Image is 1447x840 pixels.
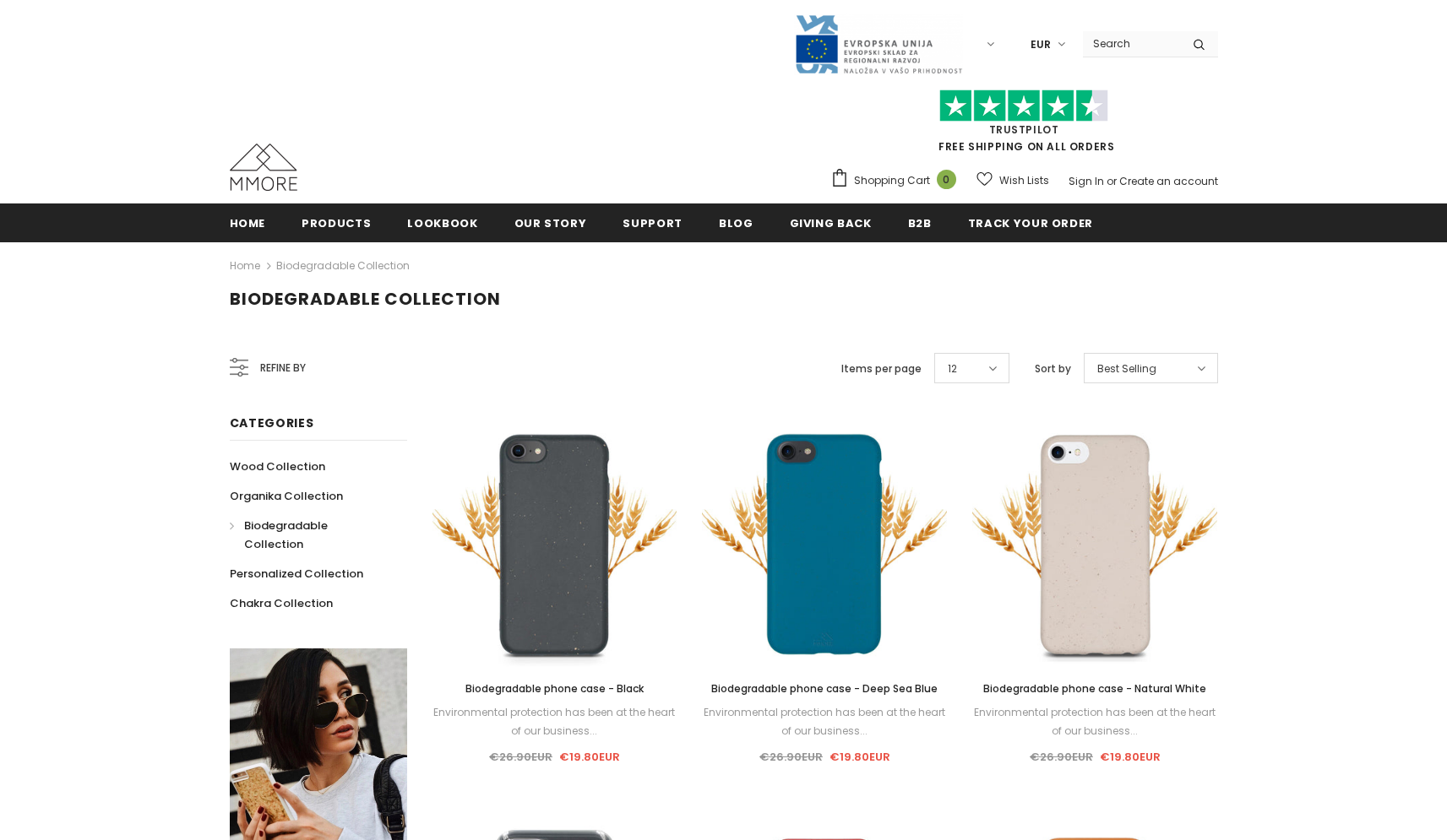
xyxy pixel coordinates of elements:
span: EUR [1031,36,1051,53]
span: €19.80EUR [559,749,620,765]
span: Wood Collection [230,458,325,474]
a: Our Story [514,203,587,241]
span: Refine by [260,359,306,377]
span: €26.90EUR [489,749,552,765]
span: Products [302,215,371,231]
a: B2B [908,203,932,241]
a: Shopping Cart 0 [830,168,965,193]
span: Biodegradable phone case - Natural White [983,681,1206,696]
div: Environmental protection has been at the heart of our business... [432,703,677,740]
a: Biodegradable Collection [276,258,410,273]
a: Chakra Collection [230,588,333,618]
span: Blog [719,215,753,231]
a: Wish Lists [976,165,1049,195]
img: MMORE Cases [230,144,297,191]
span: Shopping Cart [854,172,930,189]
a: Biodegradable Collection [230,511,389,559]
a: Biodegradable phone case - Natural White [972,680,1217,698]
span: Biodegradable phone case - Deep Sea Blue [711,681,938,696]
span: €26.90EUR [1030,749,1093,765]
label: Items per page [841,360,922,377]
span: Biodegradable Collection [230,287,501,311]
input: Search Site [1083,31,1180,56]
span: 0 [937,170,956,189]
a: Javni Razpis [794,36,963,51]
span: FREE SHIPPING ON ALL ORDERS [830,97,1218,154]
span: Our Story [514,215,587,231]
a: Blog [719,203,753,241]
img: Javni Razpis [794,14,963,75]
a: Home [230,203,266,241]
span: Organika Collection [230,488,343,504]
span: Home [230,215,266,231]
span: Giving back [790,215,872,231]
a: Create an account [1119,174,1218,188]
a: support [623,203,683,241]
a: Lookbook [407,203,477,241]
a: Products [302,203,371,241]
span: Lookbook [407,215,477,231]
span: Track your order [968,215,1093,231]
a: Track your order [968,203,1093,241]
a: Personalized Collection [230,559,363,588]
span: Wish Lists [999,172,1049,189]
a: Biodegradable phone case - Deep Sea Blue [702,680,947,698]
span: Categories [230,415,314,431]
a: Trustpilot [989,122,1059,137]
div: Environmental protection has been at the heart of our business... [972,703,1217,740]
a: Wood Collection [230,452,325,481]
span: Biodegradable phone case - Black [465,681,644,696]
div: Environmental protection has been at the heart of our business... [702,703,947,740]
span: €26.90EUR [759,749,823,765]
a: Biodegradable phone case - Black [432,680,677,698]
a: Home [230,256,260,276]
img: Trust Pilot Stars [939,89,1108,122]
span: B2B [908,215,932,231]
span: €19.80EUR [830,749,890,765]
span: Best Selling [1097,360,1156,377]
a: Giving back [790,203,872,241]
span: Personalized Collection [230,566,363,582]
span: 12 [948,360,957,377]
span: Chakra Collection [230,595,333,611]
span: Biodegradable Collection [244,518,328,552]
span: or [1107,174,1117,188]
span: support [623,215,683,231]
a: Sign In [1069,174,1104,188]
a: Organika Collection [230,481,343,511]
span: €19.80EUR [1100,749,1161,765]
label: Sort by [1035,360,1071,377]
